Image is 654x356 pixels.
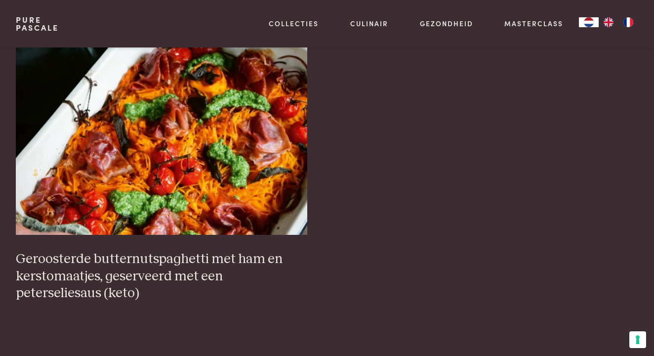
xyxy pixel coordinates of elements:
[618,17,638,27] a: FR
[579,17,599,27] div: Language
[579,17,599,27] a: NL
[16,37,307,235] img: Geroosterde butternutspaghetti met ham en kerstomaatjes, geserveerd met een peterseliesaus (keto)
[599,17,618,27] a: EN
[504,18,563,29] a: Masterclass
[16,251,307,302] h3: Geroosterde butternutspaghetti met ham en kerstomaatjes, geserveerd met een peterseliesaus (keto)
[16,37,307,302] a: Geroosterde butternutspaghetti met ham en kerstomaatjes, geserveerd met een peterseliesaus (keto)...
[629,331,646,348] button: Uw voorkeuren voor toestemming voor trackingtechnologieën
[420,18,473,29] a: Gezondheid
[269,18,319,29] a: Collecties
[350,18,388,29] a: Culinair
[16,16,59,32] a: PurePascale
[579,17,638,27] aside: Language selected: Nederlands
[599,17,638,27] ul: Language list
